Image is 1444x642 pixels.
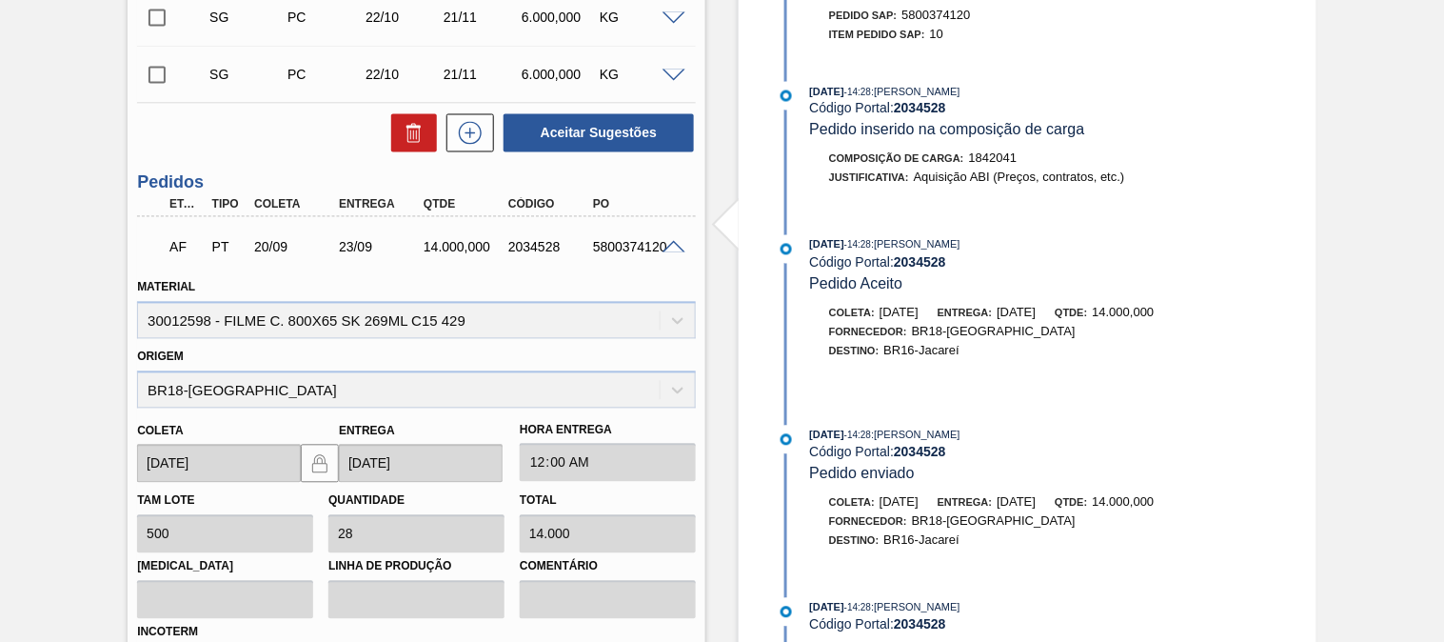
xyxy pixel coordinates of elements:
div: Pedido de Compra [283,67,367,82]
div: 20/09/2025 [249,240,343,255]
span: Pedido Aceito [810,276,903,292]
span: Coleta: [829,497,875,509]
span: Composição de Carga : [829,153,964,165]
img: atual [781,434,792,446]
span: [DATE] [810,86,844,97]
div: 22/10/2025 [361,67,445,82]
span: BR16-Jacareí [884,533,959,548]
div: 14.000,000 [419,240,512,255]
strong: 2034528 [894,445,946,460]
div: Excluir Sugestões [382,114,437,152]
span: BR18-[GEOGRAPHIC_DATA] [912,325,1076,339]
div: 6.000,000 [517,67,602,82]
label: Comentário [520,553,696,581]
span: Qtde: [1055,308,1087,319]
label: [MEDICAL_DATA] [137,553,313,581]
div: Sugestão Criada [205,10,289,25]
label: Total [520,494,557,508]
span: Item pedido SAP: [829,29,925,40]
span: Fornecedor: [829,327,907,338]
div: 2034528 [504,240,597,255]
div: Aceitar Sugestões [494,112,696,154]
span: Fornecedor: [829,516,907,528]
label: Linha de Produção [328,553,504,581]
div: Pedido de Transferência [208,240,249,255]
span: - 14:28 [844,240,871,251]
div: 6.000,000 [517,10,602,25]
span: Pedido enviado [810,466,915,482]
img: atual [781,90,792,102]
span: : [PERSON_NAME] [871,430,960,441]
label: Coleta [137,425,183,438]
div: 21/11/2025 [439,10,524,25]
span: Qtde: [1055,497,1087,509]
p: AF [169,240,202,255]
label: Entrega [339,425,395,438]
div: Pedido de Compra [283,10,367,25]
span: Destino: [829,535,880,547]
span: Justificativa: [829,172,909,184]
span: BR18-[GEOGRAPHIC_DATA] [912,514,1076,529]
div: 23/09/2025 [334,240,427,255]
div: Código Portal: [810,101,1262,116]
div: 21/11/2025 [439,67,524,82]
span: Entrega: [938,497,992,509]
div: Código Portal: [810,255,1262,271]
div: Código Portal: [810,445,1262,460]
div: Nova sugestão [437,114,494,152]
label: Quantidade [328,494,405,508]
span: Pedido SAP: [829,10,898,21]
div: Aguardando Faturamento [165,227,207,269]
span: Destino: [829,346,880,357]
span: Entrega: [938,308,992,319]
label: Hora Entrega [520,417,696,445]
span: [DATE] [997,495,1036,510]
span: : [PERSON_NAME] [871,602,960,613]
span: [DATE] [880,306,919,320]
span: [DATE] [880,495,919,510]
div: Sugestão Criada [205,67,289,82]
button: locked [301,445,339,483]
input: dd/mm/yyyy [339,445,503,483]
div: KG [595,10,680,25]
span: Aquisição ABI (Preços, contratos, etc.) [914,171,1125,185]
span: - 14:28 [844,431,871,441]
div: Entrega [334,198,427,211]
img: locked [308,452,331,475]
span: - 14:28 [844,603,871,613]
div: PO [588,198,682,211]
label: Material [137,281,195,294]
div: Coleta [249,198,343,211]
span: Coleta: [829,308,875,319]
span: [DATE] [810,602,844,613]
span: 14.000,000 [1093,306,1155,320]
div: Qtde [419,198,512,211]
span: 5800374120 [902,8,971,22]
div: 22/10/2025 [361,10,445,25]
div: Etapa [165,198,207,211]
span: 14.000,000 [1093,495,1155,510]
strong: 2034528 [894,255,946,271]
span: : [PERSON_NAME] [871,239,960,251]
div: KG [595,67,680,82]
span: 1842041 [969,151,1018,166]
img: atual [781,607,792,618]
strong: 2034528 [894,617,946,632]
h3: Pedidos [137,173,696,193]
div: Código Portal: [810,617,1262,632]
span: [DATE] [810,430,844,441]
span: - 14:28 [844,87,871,97]
button: Aceitar Sugestões [504,114,694,152]
strong: 2034528 [894,101,946,116]
span: [DATE] [997,306,1036,320]
label: Tam lote [137,494,194,508]
span: 10 [930,27,943,41]
span: Pedido inserido na composição de carga [810,122,1085,138]
label: Incoterm [137,626,198,639]
span: [DATE] [810,239,844,251]
label: Origem [137,351,184,364]
span: : [PERSON_NAME] [871,86,960,97]
div: Tipo [208,198,249,211]
div: Código [504,198,597,211]
span: BR16-Jacareí [884,344,959,358]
